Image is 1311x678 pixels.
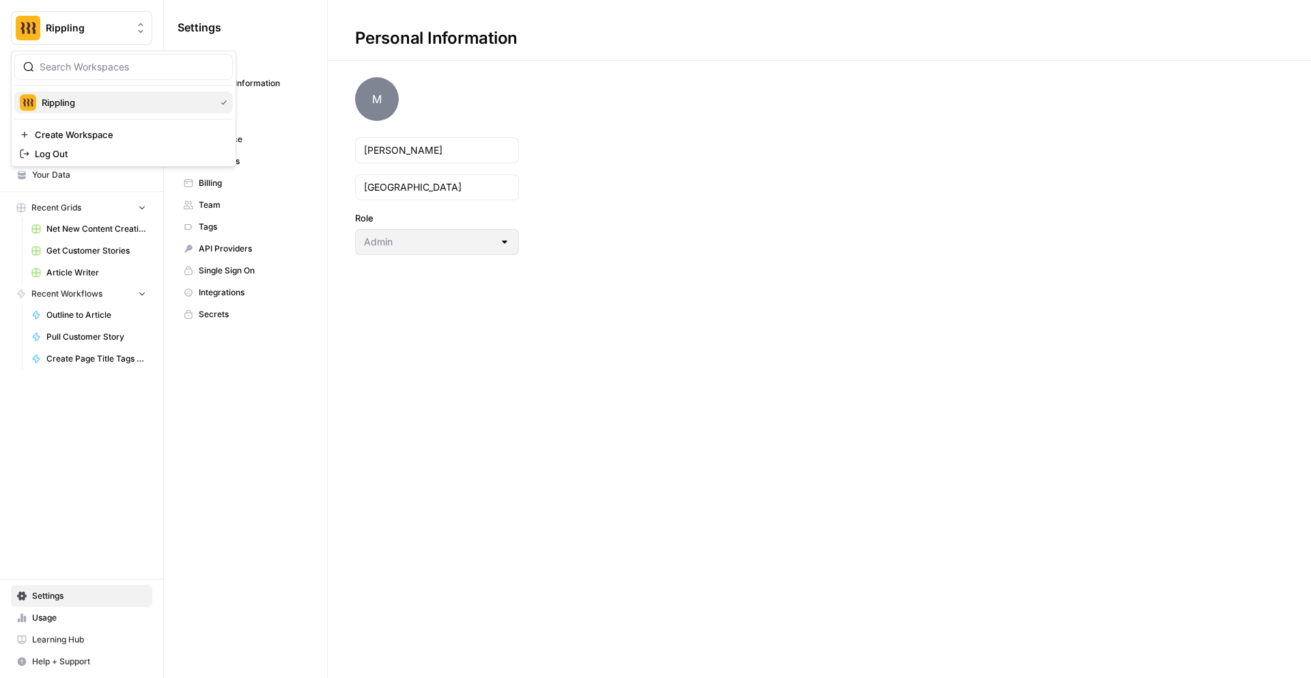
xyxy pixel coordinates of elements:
a: Secrets [178,303,313,325]
a: Tags [178,216,313,238]
a: Your Data [11,164,152,186]
input: Search Workspaces [40,60,224,74]
span: Billing [199,177,307,189]
a: Workspace [178,128,313,150]
span: Article Writer [46,267,146,279]
button: Recent Workflows [11,284,152,304]
a: Article Writer [25,262,152,284]
span: Settings [178,19,221,36]
a: Log Out [14,144,233,163]
label: Role [355,211,519,225]
a: Create Workspace [14,125,233,144]
span: Recent Workflows [31,288,102,300]
span: Recent Grids [31,202,81,214]
a: Personal Information [178,72,313,94]
a: Net New Content Creation [25,218,152,240]
a: Pull Customer Story [25,326,152,348]
span: Create Page Title Tags & Meta Descriptions [46,353,146,365]
img: Rippling Logo [20,94,36,111]
button: Help + Support [11,651,152,673]
span: Learning Hub [32,634,146,646]
a: API Providers [178,238,313,260]
a: Billing [178,172,313,194]
a: Create Page Title Tags & Meta Descriptions [25,348,152,370]
span: Single Sign On [199,265,307,277]
a: Outline to Article [25,304,152,326]
a: Get Customer Stories [25,240,152,262]
span: Rippling [46,21,128,35]
span: Databases [199,155,307,167]
span: Workspace [199,133,307,146]
div: Workspace: Rippling [11,51,236,167]
span: Pull Customer Story [46,331,146,343]
span: Settings [32,590,146,602]
span: Secrets [199,308,307,321]
span: Integrations [199,286,307,299]
span: M [355,77,399,121]
button: Recent Grids [11,198,152,218]
button: Workspace: Rippling [11,11,152,45]
span: Your Data [32,169,146,181]
a: Usage [11,607,152,629]
span: Net New Content Creation [46,223,146,235]
a: Settings [11,585,152,607]
span: Usage [32,612,146,624]
a: Integrations [178,282,313,303]
img: Rippling Logo [16,16,40,40]
a: Team [178,194,313,216]
span: Team [199,199,307,211]
span: Create Workspace [35,128,222,141]
span: Personal Information [199,77,307,90]
span: Rippling [42,96,210,109]
span: Outline to Article [46,309,146,321]
span: Tags [199,221,307,233]
span: API Providers [199,243,307,255]
span: Log Out [35,147,222,161]
a: Learning Hub [11,629,152,651]
div: Personal Information [328,27,545,49]
span: Help + Support [32,655,146,668]
span: Get Customer Stories [46,245,146,257]
a: Single Sign On [178,260,313,282]
a: Databases [178,150,313,172]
